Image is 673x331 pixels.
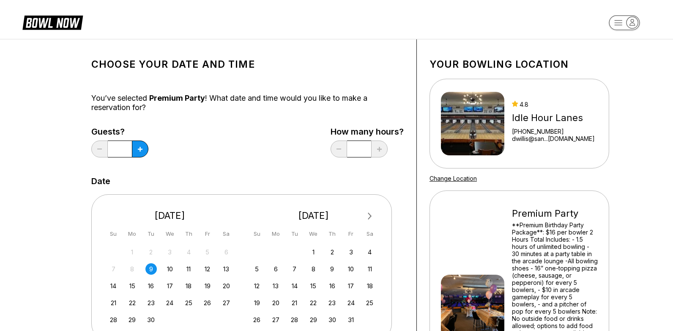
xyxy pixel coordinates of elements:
[183,246,194,258] div: Not available Thursday, September 4th, 2025
[221,246,232,258] div: Not available Saturday, September 6th, 2025
[145,228,157,240] div: Tu
[326,297,338,309] div: Choose Thursday, October 23rd, 2025
[289,228,300,240] div: Tu
[108,228,119,240] div: Su
[221,263,232,275] div: Choose Saturday, September 13th, 2025
[270,228,282,240] div: Mo
[308,263,319,275] div: Choose Wednesday, October 8th, 2025
[221,280,232,292] div: Choose Saturday, September 20th, 2025
[126,246,138,258] div: Not available Monday, September 1st, 2025
[91,177,110,186] label: Date
[145,263,157,275] div: Choose Tuesday, September 9th, 2025
[345,280,357,292] div: Choose Friday, October 17th, 2025
[126,280,138,292] div: Choose Monday, September 15th, 2025
[202,263,213,275] div: Choose Friday, September 12th, 2025
[164,297,175,309] div: Choose Wednesday, September 24th, 2025
[430,175,477,182] a: Change Location
[202,297,213,309] div: Choose Friday, September 26th, 2025
[126,297,138,309] div: Choose Monday, September 22nd, 2025
[251,314,263,325] div: Choose Sunday, October 26th, 2025
[183,228,194,240] div: Th
[248,210,379,221] div: [DATE]
[308,246,319,258] div: Choose Wednesday, October 1st, 2025
[145,314,157,325] div: Choose Tuesday, September 30th, 2025
[326,314,338,325] div: Choose Thursday, October 30th, 2025
[363,210,377,223] button: Next Month
[108,280,119,292] div: Choose Sunday, September 14th, 2025
[270,314,282,325] div: Choose Monday, October 27th, 2025
[512,208,598,219] div: Premium Party
[149,94,205,102] span: Premium Party
[331,127,404,136] label: How many hours?
[202,280,213,292] div: Choose Friday, September 19th, 2025
[308,297,319,309] div: Choose Wednesday, October 22nd, 2025
[126,263,138,275] div: Not available Monday, September 8th, 2025
[251,263,263,275] div: Choose Sunday, October 5th, 2025
[270,297,282,309] div: Choose Monday, October 20th, 2025
[430,58,609,70] h1: Your bowling location
[202,228,213,240] div: Fr
[326,246,338,258] div: Choose Thursday, October 2nd, 2025
[183,280,194,292] div: Choose Thursday, September 18th, 2025
[251,280,263,292] div: Choose Sunday, October 12th, 2025
[308,314,319,325] div: Choose Wednesday, October 29th, 2025
[183,297,194,309] div: Choose Thursday, September 25th, 2025
[364,263,375,275] div: Choose Saturday, October 11th, 2025
[345,246,357,258] div: Choose Friday, October 3rd, 2025
[250,245,377,325] div: month 2025-10
[145,246,157,258] div: Not available Tuesday, September 2nd, 2025
[512,112,595,124] div: Idle Hour Lanes
[251,228,263,240] div: Su
[164,228,175,240] div: We
[326,280,338,292] div: Choose Thursday, October 16th, 2025
[364,246,375,258] div: Choose Saturday, October 4th, 2025
[108,297,119,309] div: Choose Sunday, September 21st, 2025
[345,263,357,275] div: Choose Friday, October 10th, 2025
[104,210,235,221] div: [DATE]
[270,263,282,275] div: Choose Monday, October 6th, 2025
[364,280,375,292] div: Choose Saturday, October 18th, 2025
[512,128,595,135] div: [PHONE_NUMBER]
[164,246,175,258] div: Not available Wednesday, September 3rd, 2025
[364,297,375,309] div: Choose Saturday, October 25th, 2025
[91,58,404,70] h1: Choose your Date and time
[202,246,213,258] div: Not available Friday, September 5th, 2025
[364,228,375,240] div: Sa
[308,280,319,292] div: Choose Wednesday, October 15th, 2025
[164,263,175,275] div: Choose Wednesday, September 10th, 2025
[289,314,300,325] div: Choose Tuesday, October 28th, 2025
[251,297,263,309] div: Choose Sunday, October 19th, 2025
[289,297,300,309] div: Choose Tuesday, October 21st, 2025
[145,297,157,309] div: Choose Tuesday, September 23rd, 2025
[108,263,119,275] div: Not available Sunday, September 7th, 2025
[345,314,357,325] div: Choose Friday, October 31st, 2025
[107,245,233,325] div: month 2025-09
[91,127,148,136] label: Guests?
[289,280,300,292] div: Choose Tuesday, October 14th, 2025
[289,263,300,275] div: Choose Tuesday, October 7th, 2025
[441,92,504,155] img: Idle Hour Lanes
[345,228,357,240] div: Fr
[221,297,232,309] div: Choose Saturday, September 27th, 2025
[345,297,357,309] div: Choose Friday, October 24th, 2025
[326,263,338,275] div: Choose Thursday, October 9th, 2025
[512,135,595,142] a: dwillis@san...[DOMAIN_NAME]
[145,280,157,292] div: Choose Tuesday, September 16th, 2025
[326,228,338,240] div: Th
[308,228,319,240] div: We
[126,228,138,240] div: Mo
[164,280,175,292] div: Choose Wednesday, September 17th, 2025
[270,280,282,292] div: Choose Monday, October 13th, 2025
[183,263,194,275] div: Choose Thursday, September 11th, 2025
[221,228,232,240] div: Sa
[126,314,138,325] div: Choose Monday, September 29th, 2025
[108,314,119,325] div: Choose Sunday, September 28th, 2025
[512,101,595,108] div: 4.8
[91,94,404,112] div: You’ve selected ! What date and time would you like to make a reservation for?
